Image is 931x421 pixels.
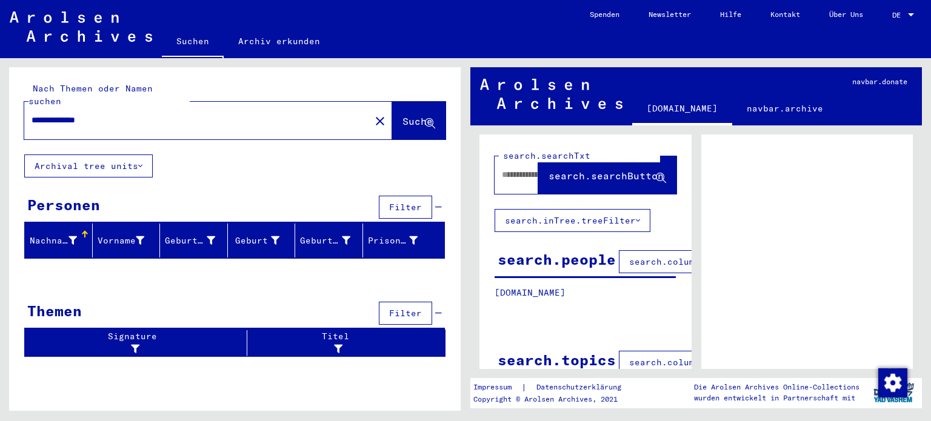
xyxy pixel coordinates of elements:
[503,150,590,161] mat-label: search.searchTxt
[402,115,433,127] span: Suche
[379,196,432,219] button: Filter
[473,394,636,405] p: Copyright © Arolsen Archives, 2021
[538,156,676,194] button: search.searchButton
[295,224,363,257] mat-header-cell: Geburtsdatum
[368,108,392,133] button: Clear
[233,231,295,250] div: Geburt‏
[389,308,422,319] span: Filter
[24,154,153,177] button: Archival tree units
[98,234,145,247] div: Vorname
[527,381,636,394] a: Datenschutzerklärung
[389,202,422,213] span: Filter
[878,368,907,397] img: Zustimmung ändern
[498,248,616,270] div: search.people
[160,224,228,257] mat-header-cell: Geburtsname
[629,256,770,267] span: search.columnFilter.filter
[473,381,636,394] div: |
[165,234,215,247] div: Geburtsname
[224,27,335,56] a: Archiv erkunden
[252,330,421,356] div: Titel
[373,114,387,128] mat-icon: close
[549,170,664,182] span: search.searchButton
[98,231,160,250] div: Vorname
[892,11,906,19] span: DE
[392,102,445,139] button: Suche
[495,209,650,232] button: search.inTree.treeFilter
[619,351,781,374] button: search.columnFilter.filter
[30,234,77,247] div: Nachname
[300,231,365,250] div: Geburtsdatum
[25,224,93,257] mat-header-cell: Nachname
[379,302,432,325] button: Filter
[480,79,622,109] img: Arolsen_neg.svg
[233,234,280,247] div: Geburt‏
[27,300,82,322] div: Themen
[252,330,433,356] div: Titel
[28,83,153,107] mat-label: Nach Themen oder Namen suchen
[619,250,781,273] button: search.columnFilter.filter
[694,393,859,403] p: wurden entwickelt in Partnerschaft mit
[27,194,100,216] div: Personen
[10,12,152,42] img: Arolsen_neg.svg
[632,94,732,125] a: [DOMAIN_NAME]
[300,234,350,247] div: Geburtsdatum
[363,224,445,257] mat-header-cell: Prisoner #
[93,224,161,257] mat-header-cell: Vorname
[30,330,238,356] div: Signature
[838,67,922,96] a: navbar.donate
[368,234,418,247] div: Prisoner #
[871,377,916,408] img: yv_logo.png
[30,330,250,356] div: Signature
[368,231,433,250] div: Prisoner #
[495,287,676,299] p: [DOMAIN_NAME]
[228,224,296,257] mat-header-cell: Geburt‏
[165,231,230,250] div: Geburtsname
[732,94,838,123] a: navbar.archive
[473,381,521,394] a: Impressum
[30,231,92,250] div: Nachname
[629,357,770,368] span: search.columnFilter.filter
[498,349,616,371] div: search.topics
[162,27,224,58] a: Suchen
[694,382,859,393] p: Die Arolsen Archives Online-Collections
